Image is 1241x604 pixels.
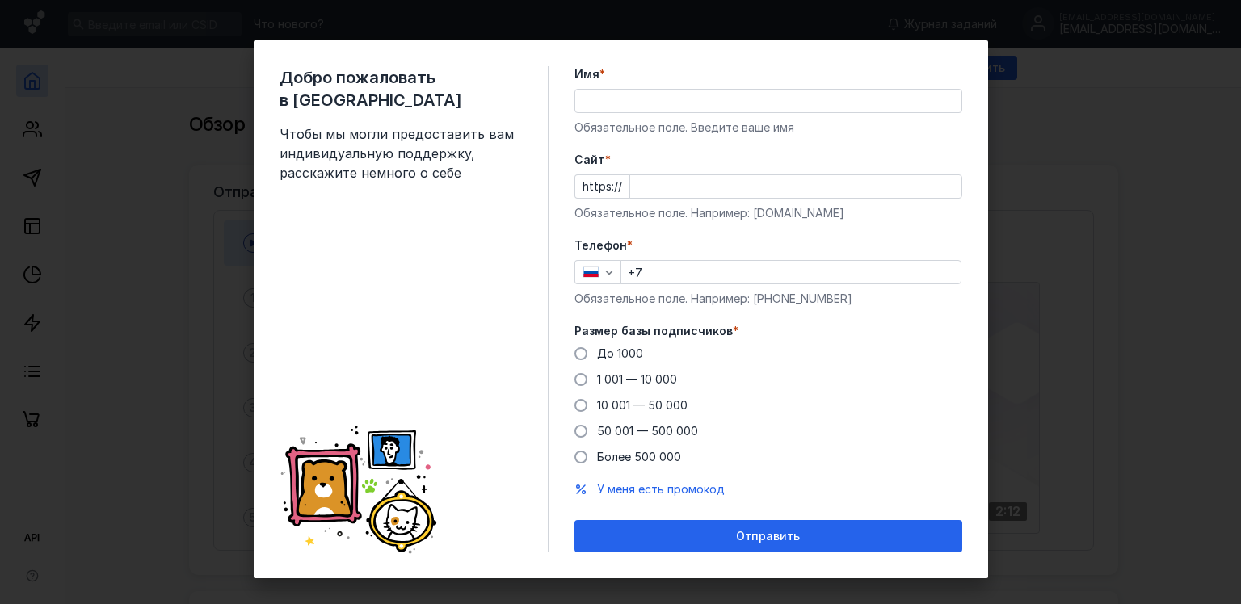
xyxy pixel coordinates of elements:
span: Имя [574,66,599,82]
span: 1 001 — 10 000 [597,372,677,386]
div: Обязательное поле. Например: [DOMAIN_NAME] [574,205,962,221]
span: Более 500 000 [597,450,681,463]
span: Добро пожаловать в [GEOGRAPHIC_DATA] [280,66,522,111]
span: Cайт [574,152,605,168]
span: 50 001 — 500 000 [597,424,698,438]
span: Размер базы подписчиков [574,323,733,339]
span: Отправить [736,530,800,543]
span: Чтобы мы могли предоставить вам индивидуальную поддержку, расскажите немного о себе [280,124,522,182]
button: Отправить [574,520,962,552]
button: У меня есть промокод [597,481,725,497]
div: Обязательное поле. Например: [PHONE_NUMBER] [574,291,962,307]
span: 10 001 — 50 000 [597,398,688,412]
span: У меня есть промокод [597,482,725,496]
span: Телефон [574,237,627,254]
span: До 1000 [597,346,643,360]
div: Обязательное поле. Введите ваше имя [574,120,962,136]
